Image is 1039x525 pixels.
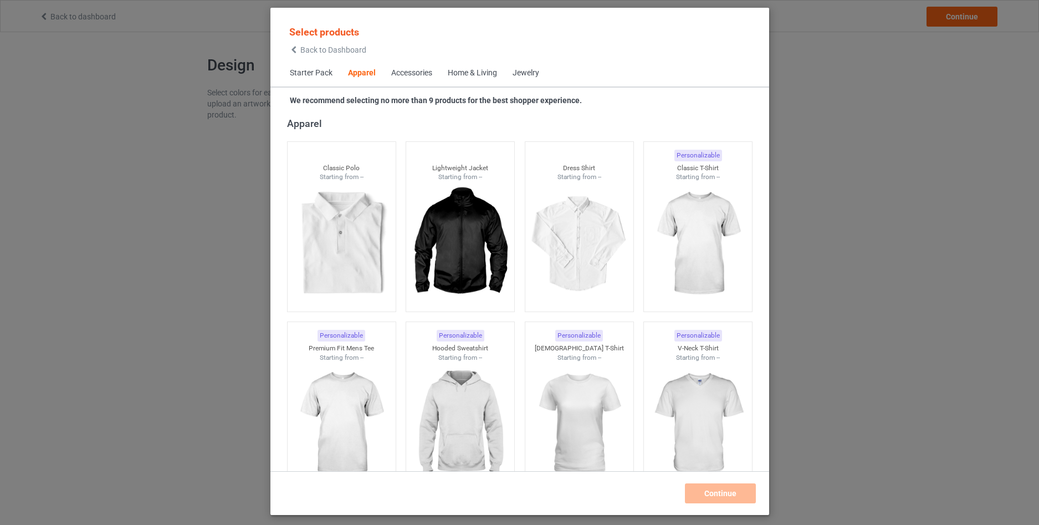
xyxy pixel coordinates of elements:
span: Select products [289,26,359,38]
span: Back to Dashboard [300,45,366,54]
div: Starting from -- [287,353,395,363]
div: Jewelry [513,68,539,79]
div: Hooded Sweatshirt [406,344,514,353]
div: Personalizable [436,330,484,341]
div: V-Neck T-Shirt [644,344,752,353]
img: regular.jpg [529,182,628,306]
div: Personalizable [674,330,721,341]
span: Starter Pack [282,60,340,86]
img: regular.jpg [291,362,391,486]
div: Classic Polo [287,164,395,173]
div: Personalizable [674,150,721,161]
div: [DEMOGRAPHIC_DATA] T-Shirt [525,344,633,353]
div: Starting from -- [644,172,752,182]
div: Apparel [286,117,757,130]
div: Dress Shirt [525,164,633,173]
div: Starting from -- [644,353,752,363]
img: regular.jpg [291,182,391,306]
div: Apparel [348,68,376,79]
strong: We recommend selecting no more than 9 products for the best shopper experience. [290,96,582,105]
div: Personalizable [555,330,603,341]
div: Personalizable [318,330,365,341]
img: regular.jpg [648,182,748,306]
div: Starting from -- [525,172,633,182]
div: Premium Fit Mens Tee [287,344,395,353]
div: Starting from -- [287,172,395,182]
div: Accessories [391,68,432,79]
div: Starting from -- [406,353,514,363]
img: regular.jpg [411,362,510,486]
div: Home & Living [448,68,497,79]
div: Starting from -- [406,172,514,182]
div: Lightweight Jacket [406,164,514,173]
div: Classic T-Shirt [644,164,752,173]
img: regular.jpg [411,182,510,306]
div: Starting from -- [525,353,633,363]
img: regular.jpg [529,362,628,486]
img: regular.jpg [648,362,748,486]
